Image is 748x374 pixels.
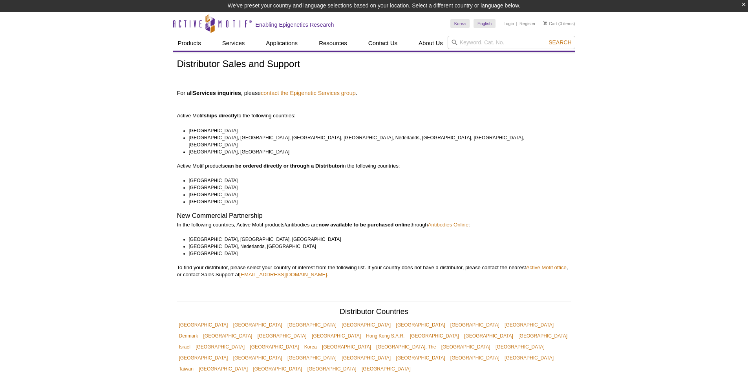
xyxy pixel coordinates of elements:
[194,341,247,352] a: [GEOGRAPHIC_DATA]
[177,308,571,317] h2: Distributor Countries
[189,134,564,148] li: [GEOGRAPHIC_DATA], [GEOGRAPHIC_DATA], [GEOGRAPHIC_DATA], [GEOGRAPHIC_DATA], Nederlands, [GEOGRAPH...
[261,89,356,97] a: contact the Epigenetic Services group
[448,36,575,49] input: Keyword, Cat. No.
[428,222,468,228] a: Antibodies Online
[439,341,492,352] a: [GEOGRAPHIC_DATA]
[394,352,447,363] a: [GEOGRAPHIC_DATA]
[256,330,309,341] a: [GEOGRAPHIC_DATA]
[240,272,327,277] a: [EMAIL_ADDRESS][DOMAIN_NAME]
[340,352,393,363] a: [GEOGRAPHIC_DATA]
[177,98,571,119] p: Active Motif to the following countries:
[474,19,496,28] a: English
[189,243,564,250] li: [GEOGRAPHIC_DATA], Nederlands, [GEOGRAPHIC_DATA]
[314,36,352,51] a: Resources
[526,265,567,270] a: Active Motif office
[310,330,363,341] a: [GEOGRAPHIC_DATA]
[177,319,230,330] a: [GEOGRAPHIC_DATA]
[364,330,406,341] a: Hong Kong S.A.R.
[519,21,536,26] a: Register
[256,21,334,28] h2: Enabling Epigenetics Research
[189,184,564,191] li: [GEOGRAPHIC_DATA]
[302,341,319,352] a: Korea
[177,212,571,219] h2: New Commercial Partnership
[285,319,338,330] a: [GEOGRAPHIC_DATA]
[394,319,447,330] a: [GEOGRAPHIC_DATA]
[549,39,571,46] span: Search
[218,36,250,51] a: Services
[189,198,564,205] li: [GEOGRAPHIC_DATA]
[503,21,514,26] a: Login
[231,352,284,363] a: [GEOGRAPHIC_DATA]
[340,319,393,330] a: [GEOGRAPHIC_DATA]
[173,36,206,51] a: Products
[462,330,515,341] a: [GEOGRAPHIC_DATA]
[177,341,192,352] a: Israel
[177,221,571,228] p: In the following countries, Active Motif products/antibodies are through :
[320,341,373,352] a: [GEOGRAPHIC_DATA]
[225,163,342,169] strong: can be ordered directly or through a Distributor
[177,59,571,70] h1: Distributor Sales and Support
[177,162,571,170] p: Active Motif products in the following countries:
[494,341,547,352] a: [GEOGRAPHIC_DATA]
[189,177,564,184] li: [GEOGRAPHIC_DATA]
[285,352,338,363] a: [GEOGRAPHIC_DATA]
[189,191,564,198] li: [GEOGRAPHIC_DATA]
[204,113,237,119] strong: ships directly
[503,352,556,363] a: [GEOGRAPHIC_DATA]
[374,341,438,352] a: [GEOGRAPHIC_DATA], The
[189,148,564,155] li: [GEOGRAPHIC_DATA], [GEOGRAPHIC_DATA]
[543,21,557,26] a: Cart
[189,127,564,134] li: [GEOGRAPHIC_DATA]
[546,39,574,46] button: Search
[177,89,571,97] h4: For all , please .
[543,19,575,28] li: (0 items)
[503,319,556,330] a: [GEOGRAPHIC_DATA]
[516,19,518,28] li: |
[201,330,254,341] a: [GEOGRAPHIC_DATA]
[189,250,564,257] li: [GEOGRAPHIC_DATA]
[414,36,448,51] a: About Us
[408,330,461,341] a: [GEOGRAPHIC_DATA]
[543,21,547,25] img: Your Cart
[177,352,230,363] a: [GEOGRAPHIC_DATA]
[516,330,569,341] a: [GEOGRAPHIC_DATA]
[448,319,501,330] a: [GEOGRAPHIC_DATA]
[177,330,200,341] a: Denmark
[231,319,284,330] a: [GEOGRAPHIC_DATA]
[192,90,241,96] strong: Services inquiries
[364,36,402,51] a: Contact Us
[318,222,410,228] strong: now available to be purchased online
[448,352,501,363] a: [GEOGRAPHIC_DATA]
[248,341,301,352] a: [GEOGRAPHIC_DATA]
[261,36,302,51] a: Applications
[450,19,470,28] a: Korea
[177,264,571,278] p: To find your distributor, please select your country of interest from the following list. If your...
[189,236,564,243] li: [GEOGRAPHIC_DATA], [GEOGRAPHIC_DATA], [GEOGRAPHIC_DATA]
